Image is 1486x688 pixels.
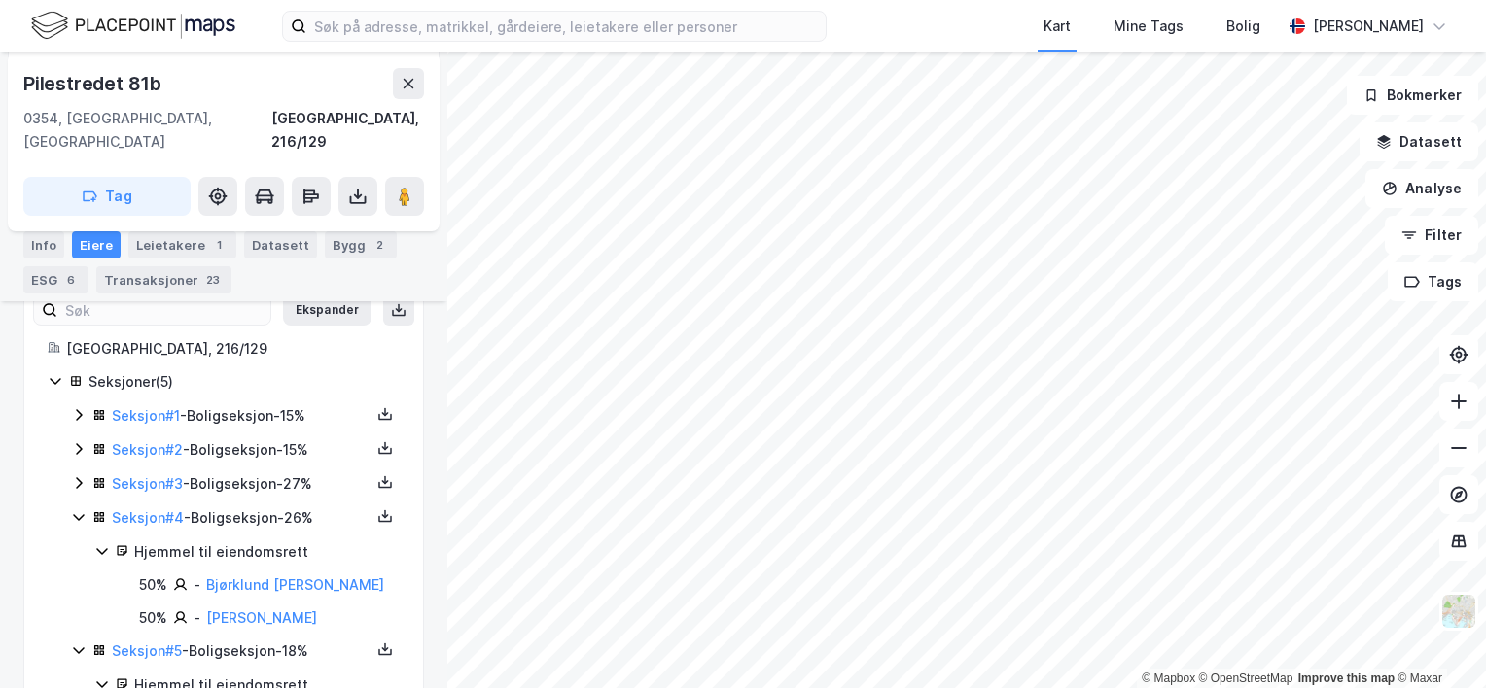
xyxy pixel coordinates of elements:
a: Bjørklund [PERSON_NAME] [206,576,384,593]
a: OpenStreetMap [1199,671,1293,685]
a: Seksjon#2 [112,441,183,458]
div: - Boligseksjon - 26% [112,506,371,530]
div: 1 [209,235,229,255]
a: [PERSON_NAME] [206,609,317,626]
button: Filter [1385,216,1478,255]
a: Seksjon#4 [112,509,184,526]
a: Improve this map [1298,671,1395,685]
button: Datasett [1360,122,1478,161]
div: Bolig [1226,15,1260,38]
input: Søk på adresse, matrikkel, gårdeiere, leietakere eller personer [306,12,826,41]
div: Transaksjoner [96,266,231,293]
div: Info [23,231,64,258]
div: - Boligseksjon - 15% [112,438,371,462]
div: 50% [139,573,167,597]
button: Analyse [1365,169,1478,208]
div: Seksjoner ( 5 ) [88,370,400,394]
div: - Boligseksjon - 18% [112,639,371,663]
img: Z [1440,593,1477,630]
a: Seksjon#5 [112,642,182,659]
div: 2 [370,235,389,255]
div: [GEOGRAPHIC_DATA], 216/129 [271,107,424,154]
div: 50% [139,606,167,630]
a: Mapbox [1142,671,1195,685]
div: - [194,606,200,630]
div: Bygg [325,231,397,258]
div: Hjemmel til eiendomsrett [134,540,400,564]
button: Tag [23,177,191,216]
iframe: Chat Widget [1389,595,1486,688]
div: ESG [23,266,88,293]
img: logo.f888ab2527a4732fd821a326f86c7f29.svg [31,9,235,43]
a: Seksjon#3 [112,475,183,492]
div: Leietakere [128,231,236,258]
div: Kart [1044,15,1071,38]
div: Kontrollprogram for chat [1389,595,1486,688]
div: - Boligseksjon - 15% [112,404,371,428]
div: - [194,573,200,597]
div: Eiere [72,231,121,258]
input: Søk [57,295,270,325]
div: 23 [202,270,224,290]
div: [GEOGRAPHIC_DATA], 216/129 [66,337,400,361]
button: Ekspander [283,294,371,326]
a: Seksjon#1 [112,407,180,424]
div: Mine Tags [1114,15,1184,38]
div: - Boligseksjon - 27% [112,472,371,496]
div: 6 [61,270,81,290]
button: Tags [1388,262,1478,301]
div: 0354, [GEOGRAPHIC_DATA], [GEOGRAPHIC_DATA] [23,107,271,154]
div: Datasett [244,231,317,258]
button: Bokmerker [1347,76,1478,115]
div: [PERSON_NAME] [1313,15,1424,38]
div: Pilestredet 81b [23,68,165,99]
